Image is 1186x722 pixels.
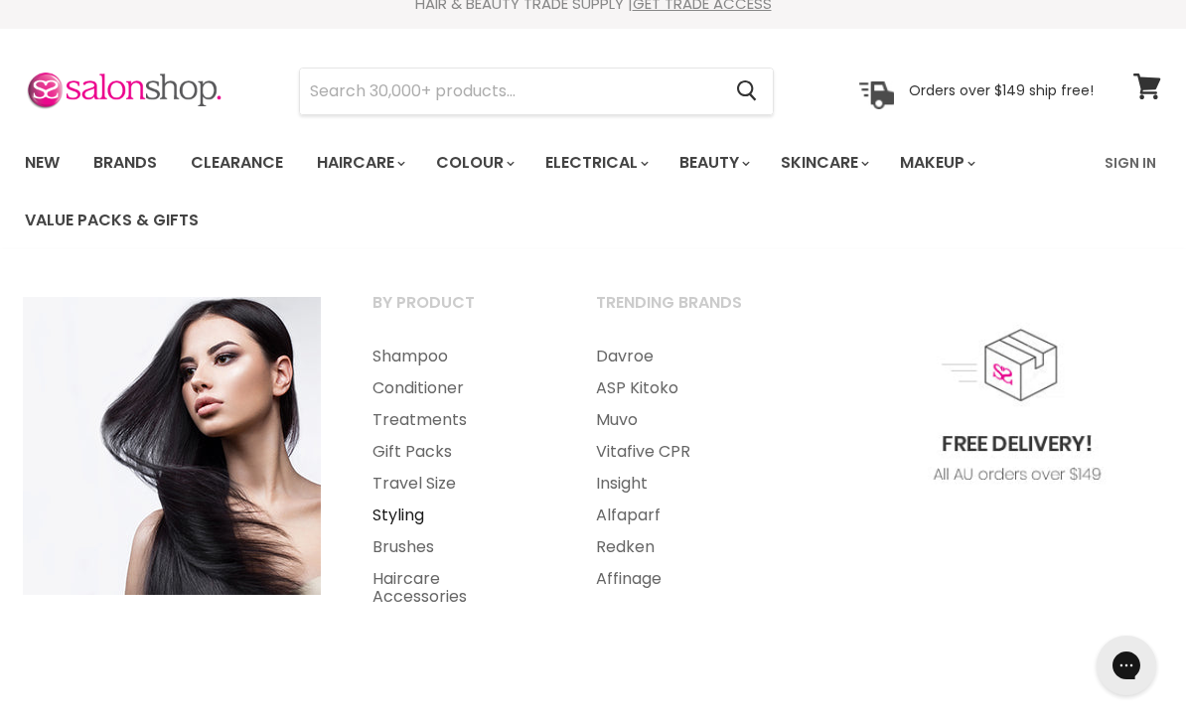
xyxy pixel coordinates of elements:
a: Alfaparf [571,500,791,531]
input: Search [300,69,720,114]
a: By Product [348,287,567,337]
a: Makeup [885,142,987,184]
a: Value Packs & Gifts [10,200,214,241]
a: Redken [571,531,791,563]
iframe: Gorgias live chat messenger [1087,629,1166,702]
form: Product [299,68,774,115]
a: Gift Packs [348,436,567,468]
a: Skincare [766,142,881,184]
a: Vitafive CPR [571,436,791,468]
a: Haircare Accessories [348,563,567,613]
a: Haircare [302,142,417,184]
a: Muvo [571,404,791,436]
p: Orders over $149 ship free! [909,81,1094,99]
a: New [10,142,74,184]
a: Travel Size [348,468,567,500]
a: Affinage [571,563,791,595]
button: Search [720,69,773,114]
a: Beauty [665,142,762,184]
a: Styling [348,500,567,531]
a: Conditioner [348,372,567,404]
a: Electrical [530,142,661,184]
a: Clearance [176,142,298,184]
a: Davroe [571,341,791,372]
a: Treatments [348,404,567,436]
a: Trending Brands [571,287,791,337]
ul: Main menu [10,134,1093,249]
a: Colour [421,142,526,184]
ul: Main menu [348,341,567,613]
a: Brands [78,142,172,184]
a: Sign In [1093,142,1168,184]
a: Shampoo [348,341,567,372]
a: ASP Kitoko [571,372,791,404]
ul: Main menu [571,341,791,595]
a: Insight [571,468,791,500]
a: Brushes [348,531,567,563]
